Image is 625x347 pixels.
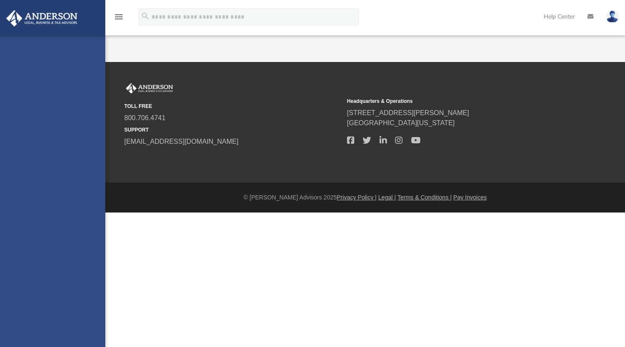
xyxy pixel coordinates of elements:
[606,11,619,23] img: User Pic
[337,194,377,201] a: Privacy Policy |
[141,11,150,21] i: search
[114,16,124,22] a: menu
[124,114,166,121] a: 800.706.4741
[347,119,455,126] a: [GEOGRAPHIC_DATA][US_STATE]
[453,194,486,201] a: Pay Invoices
[347,97,564,105] small: Headquarters & Operations
[347,109,469,116] a: [STREET_ADDRESS][PERSON_NAME]
[398,194,452,201] a: Terms & Conditions |
[124,102,341,110] small: TOLL FREE
[124,126,341,134] small: SUPPORT
[105,193,625,202] div: © [PERSON_NAME] Advisors 2025
[378,194,396,201] a: Legal |
[4,10,80,27] img: Anderson Advisors Platinum Portal
[114,12,124,22] i: menu
[124,138,238,145] a: [EMAIL_ADDRESS][DOMAIN_NAME]
[124,83,175,94] img: Anderson Advisors Platinum Portal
